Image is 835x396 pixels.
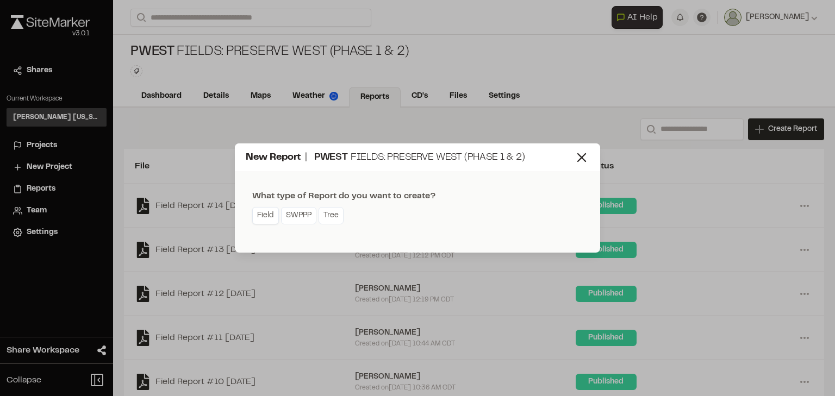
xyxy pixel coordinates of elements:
span: PWest [314,153,348,162]
a: SWPPP [281,207,316,224]
span: | [305,153,307,162]
a: Tree [319,207,344,224]
span: Fields: Preserve West (Phase 1 & 2) [351,153,525,162]
div: What type of Report do you want to create? [252,190,435,203]
div: New Report [246,150,574,165]
a: Field [252,207,279,224]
